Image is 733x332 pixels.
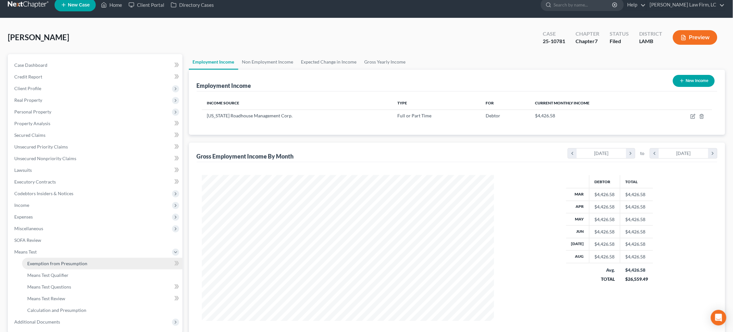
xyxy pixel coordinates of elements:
[14,121,50,126] span: Property Analysis
[566,188,590,201] th: Mar
[189,54,238,70] a: Employment Income
[397,113,431,118] span: Full or Part Time
[620,175,653,188] th: Total
[673,30,717,45] button: Preview
[576,38,599,45] div: Chapter
[486,101,494,105] span: For
[535,113,555,118] span: $4,426.58
[566,226,590,238] th: Jun
[639,38,663,45] div: LAMB
[594,276,615,282] div: TOTAL
[14,237,41,243] span: SOFA Review
[625,267,648,273] div: $4,426.58
[576,30,599,38] div: Chapter
[595,216,615,223] div: $4,426.58
[14,167,32,173] span: Lawsuits
[543,30,565,38] div: Case
[397,101,407,105] span: Type
[595,38,598,44] span: 7
[595,254,615,260] div: $4,426.58
[568,148,577,158] i: chevron_left
[27,272,68,278] span: Means Test Qualifier
[640,150,645,157] span: to
[14,86,41,91] span: Client Profile
[566,201,590,213] th: Apr
[22,281,182,293] a: Means Test Questions
[9,59,182,71] a: Case Dashboard
[14,319,60,325] span: Additional Documents
[361,54,410,70] a: Gross Yearly Income
[9,176,182,188] a: Executory Contracts
[9,141,182,153] a: Unsecured Priority Claims
[577,148,627,158] div: [DATE]
[22,258,182,269] a: Exemption from Presumption
[14,179,56,184] span: Executory Contracts
[8,32,69,42] span: [PERSON_NAME]
[639,30,663,38] div: District
[207,113,293,118] span: [US_STATE] Roadhouse Management Corp.
[566,238,590,250] th: [DATE]
[14,144,68,149] span: Unsecured Priority Claims
[625,276,648,282] div: $26,559.49
[610,30,629,38] div: Status
[27,284,71,290] span: Means Test Questions
[14,214,33,219] span: Expenses
[14,191,73,196] span: Codebtors Insiders & Notices
[620,251,653,263] td: $4,426.58
[297,54,361,70] a: Expected Change in Income
[9,153,182,164] a: Unsecured Nonpriority Claims
[238,54,297,70] a: Non Employment Income
[620,201,653,213] td: $4,426.58
[543,38,565,45] div: 25-10781
[594,267,615,273] div: Avg.
[22,293,182,304] a: Means Test Review
[14,202,29,208] span: Income
[14,97,42,103] span: Real Property
[620,226,653,238] td: $4,426.58
[207,101,240,105] span: Income Source
[595,241,615,247] div: $4,426.58
[595,191,615,198] div: $4,426.58
[711,310,727,326] div: Open Intercom Messenger
[9,118,182,129] a: Property Analysis
[14,226,43,231] span: Miscellaneous
[27,307,86,313] span: Calculation and Presumption
[486,113,500,118] span: Debtor
[27,296,65,301] span: Means Test Review
[708,148,717,158] i: chevron_right
[589,175,620,188] th: Debtor
[620,188,653,201] td: $4,426.58
[9,164,182,176] a: Lawsuits
[9,71,182,83] a: Credit Report
[535,101,590,105] span: Current Monthly Income
[197,152,294,160] div: Gross Employment Income By Month
[595,204,615,210] div: $4,426.58
[9,129,182,141] a: Secured Claims
[620,213,653,225] td: $4,426.58
[566,251,590,263] th: Aug
[68,3,90,7] span: New Case
[650,148,659,158] i: chevron_left
[595,229,615,235] div: $4,426.58
[14,156,76,161] span: Unsecured Nonpriority Claims
[14,74,42,79] span: Credit Report
[610,38,629,45] div: Filed
[14,62,47,68] span: Case Dashboard
[14,109,51,114] span: Personal Property
[197,82,251,89] div: Employment Income
[22,269,182,281] a: Means Test Qualifier
[620,238,653,250] td: $4,426.58
[22,304,182,316] a: Calculation and Presumption
[14,132,45,138] span: Secured Claims
[566,213,590,225] th: May
[27,261,87,266] span: Exemption from Presumption
[626,148,635,158] i: chevron_right
[9,234,182,246] a: SOFA Review
[659,148,709,158] div: [DATE]
[14,249,37,255] span: Means Test
[673,75,715,87] button: New Income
